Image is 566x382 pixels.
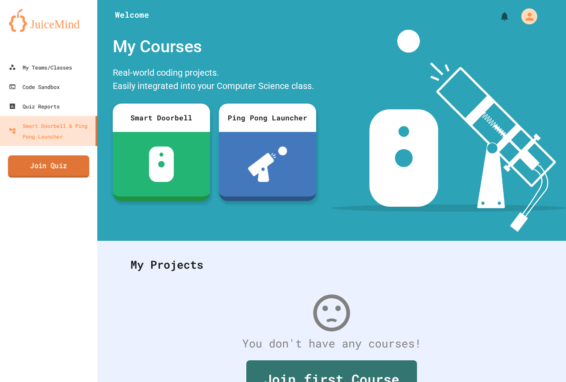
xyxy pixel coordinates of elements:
[332,30,566,232] img: banner-image-my-projects.png
[9,81,60,92] div: Code Sandbox
[8,155,89,177] a: Join Quiz
[113,104,210,132] div: Smart Doorbell
[9,120,92,142] div: Smart Doorbell & Ping Pong Launcher
[108,30,321,64] div: My Courses
[248,147,287,182] img: ppl-with-ball.png
[108,64,321,97] div: Real-world coding projects. Easily integrated into your Computer Science class.
[9,9,88,32] img: logo-orange.svg
[122,247,542,282] div: My Projects
[9,101,60,112] div: Quiz Reports
[122,335,542,352] div: You don't have any courses!
[483,9,512,24] div: My Notifications
[9,62,72,73] div: My Teams/Classes
[512,6,539,27] div: My Account
[149,147,174,182] img: sdb-white.svg
[219,104,316,132] div: Ping Pong Launcher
